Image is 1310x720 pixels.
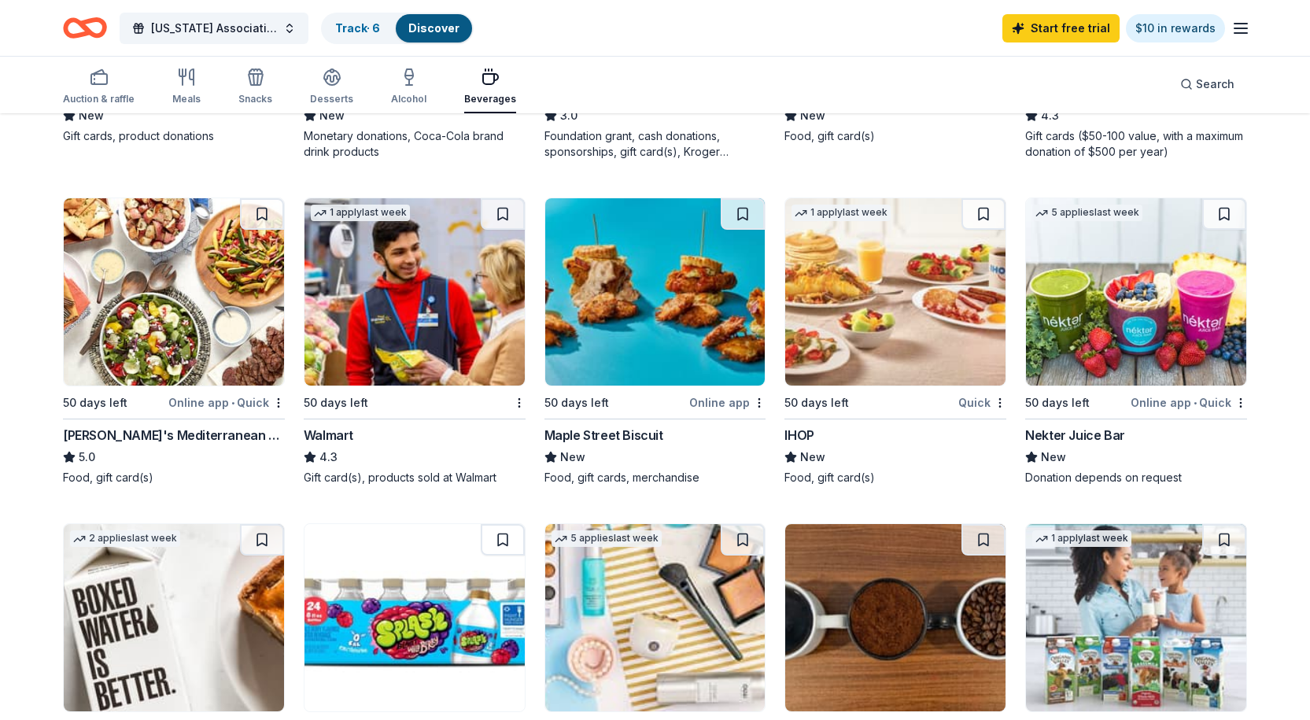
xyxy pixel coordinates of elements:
div: Meals [172,93,201,105]
button: Meals [172,61,201,113]
div: Monetary donations, Coca-Cola brand drink products [304,128,526,160]
img: Image for QVC [545,524,766,711]
a: Image for Taziki's Mediterranean Cafe50 days leftOnline app•Quick[PERSON_NAME]'s Mediterranean Ca... [63,198,285,486]
a: Track· 6 [335,21,380,35]
a: Discover [408,21,459,35]
button: Alcohol [391,61,426,113]
div: 2 applies last week [70,530,180,547]
div: Auction & raffle [63,93,135,105]
div: 50 days left [784,393,849,412]
span: New [800,106,825,125]
div: IHOP [784,426,814,445]
div: Nekter Juice Bar [1025,426,1125,445]
span: • [1194,397,1197,409]
span: 4.3 [319,448,338,467]
div: Desserts [310,93,353,105]
div: 50 days left [544,393,609,412]
a: Image for Nekter Juice Bar5 applieslast week50 days leftOnline app•QuickNekter Juice BarNewDonati... [1025,198,1247,486]
div: Online app [689,393,766,412]
div: Maple Street Biscuit [544,426,663,445]
span: Search [1196,75,1234,94]
button: Snacks [238,61,272,113]
div: 5 applies last week [1032,205,1142,221]
button: Auction & raffle [63,61,135,113]
div: Donation depends on request [1025,470,1247,486]
button: Desserts [310,61,353,113]
div: Gift cards, product donations [63,128,285,144]
span: 3.0 [560,106,578,125]
a: Home [63,9,107,46]
div: Beverages [464,93,516,105]
div: Online app Quick [168,393,285,412]
button: Beverages [464,61,516,113]
img: Image for Maple Street Biscuit [545,198,766,386]
a: Start free trial [1002,14,1120,42]
div: 1 apply last week [311,205,410,221]
span: New [1041,448,1066,467]
div: 5 applies last week [552,530,662,547]
div: 50 days left [304,393,368,412]
img: Image for Taziki's Mediterranean Cafe [64,198,284,386]
div: Food, gift card(s) [63,470,285,486]
img: Image for Walmart [304,198,525,386]
div: Food, gift card(s) [784,128,1006,144]
div: Alcohol [391,93,426,105]
button: [US_STATE] Association for the Gifted [120,13,308,44]
div: 50 days left [63,393,127,412]
span: New [319,106,345,125]
div: Online app Quick [1131,393,1247,412]
div: Gift card(s), products sold at Walmart [304,470,526,486]
img: Image for Boxed Water [64,524,284,711]
a: Image for Maple Street Biscuit50 days leftOnline appMaple Street BiscuitNewFood, gift cards, merc... [544,198,766,486]
a: $10 in rewards [1126,14,1225,42]
img: Image for IHOP [785,198,1006,386]
a: Image for IHOP1 applylast week50 days leftQuickIHOPNewFood, gift card(s) [784,198,1006,486]
img: Image for Organic Valley [1026,524,1246,711]
img: Image for Nekter Juice Bar [1026,198,1246,386]
div: Quick [958,393,1006,412]
button: Search [1168,68,1247,100]
button: Track· 6Discover [321,13,474,44]
span: New [800,448,825,467]
div: Snacks [238,93,272,105]
div: [PERSON_NAME]'s Mediterranean Cafe [63,426,285,445]
span: [US_STATE] Association for the Gifted [151,19,277,38]
span: • [231,397,234,409]
img: Image for BlueTriton Brands [304,524,525,711]
div: 50 days left [1025,393,1090,412]
span: 5.0 [79,448,95,467]
div: Foundation grant, cash donations, sponsorships, gift card(s), Kroger products [544,128,766,160]
span: New [79,106,104,125]
span: 4.3 [1041,106,1059,125]
img: Image for Just Love Coffee [785,524,1006,711]
div: Walmart [304,426,353,445]
div: Food, gift card(s) [784,470,1006,486]
div: Gift cards ($50-100 value, with a maximum donation of $500 per year) [1025,128,1247,160]
div: 1 apply last week [1032,530,1131,547]
span: New [560,448,585,467]
div: Food, gift cards, merchandise [544,470,766,486]
a: Image for Walmart1 applylast week50 days leftWalmart4.3Gift card(s), products sold at Walmart [304,198,526,486]
div: 1 apply last week [792,205,891,221]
